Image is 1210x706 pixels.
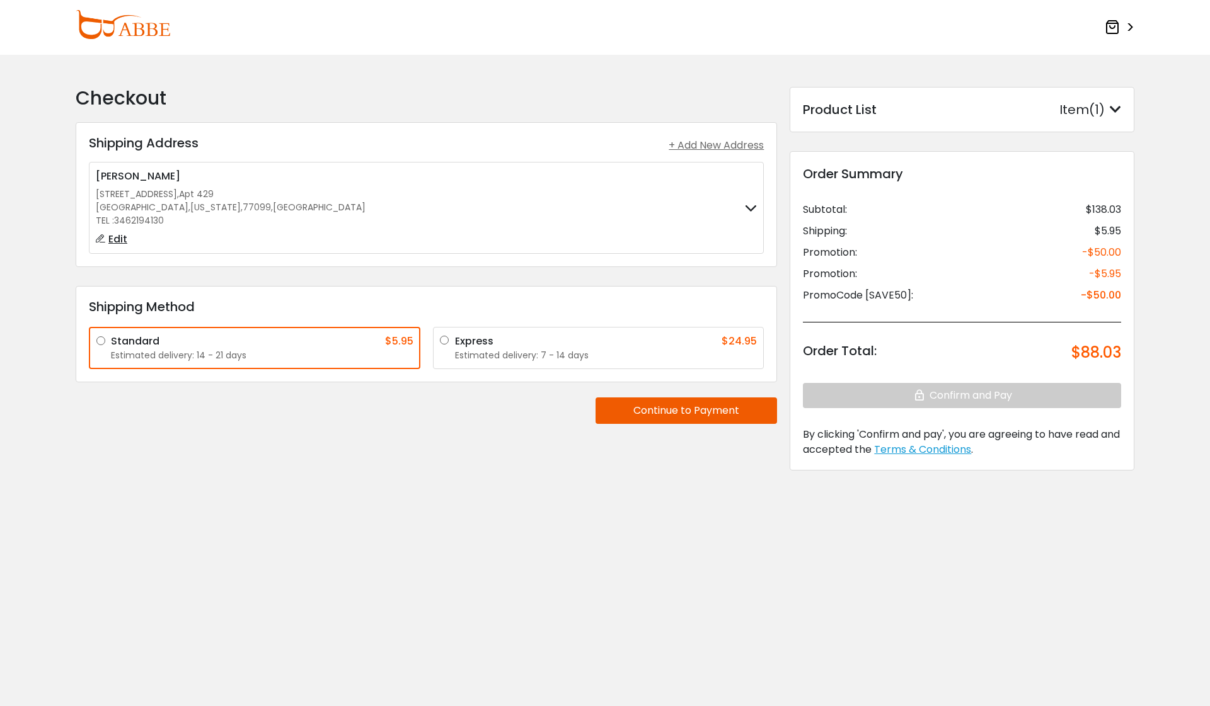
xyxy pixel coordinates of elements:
div: -$50.00 [1082,245,1121,260]
span: [US_STATE] [190,201,241,214]
h3: Shipping Method [89,299,764,314]
span: 77099 [243,201,271,214]
div: Estimated delivery: 14 - 21 days [111,349,413,362]
div: Promotion: [803,245,857,260]
div: -$50.00 [1081,288,1121,303]
div: $5.95 [385,334,413,349]
span: [GEOGRAPHIC_DATA] [96,201,188,214]
span: Terms & Conditions [874,442,971,457]
span: Apt 429 [179,188,214,200]
div: $138.03 [1086,202,1121,217]
div: TEL : [96,214,366,227]
div: . [803,427,1121,457]
span: [PERSON_NAME] [96,169,180,183]
img: abbeglasses.com [76,10,170,39]
div: Product List [803,100,877,119]
button: Continue to Payment [596,397,777,424]
div: Order Total: [803,341,877,364]
div: Shipping: [803,224,847,239]
div: $88.03 [1071,341,1121,364]
div: Estimated delivery: 7 - 14 days [455,349,758,362]
span: Edit [108,232,127,246]
div: $24.95 [722,334,757,349]
div: + Add New Address [669,138,764,153]
span: 3462194130 [114,214,164,227]
div: Standard [111,334,159,349]
span: [GEOGRAPHIC_DATA] [273,201,366,214]
span: > [1122,16,1134,39]
div: Express [455,334,493,349]
div: $5.95 [1095,224,1121,239]
div: Subtotal: [803,202,847,217]
div: Promotion: [803,266,857,282]
span: [STREET_ADDRESS] [96,188,177,200]
h2: Checkout [76,87,777,110]
div: Order Summary [803,164,1121,183]
div: PromoCode [SAVE50]: [803,288,913,303]
h3: Shipping Address [89,135,199,151]
div: Item(1) [1059,100,1121,119]
div: , [96,188,366,201]
a: > [1105,16,1134,39]
div: -$5.95 [1089,266,1121,282]
div: , , , [96,201,366,214]
span: By clicking 'Confirm and pay', you are agreeing to have read and accepted the [803,427,1120,457]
